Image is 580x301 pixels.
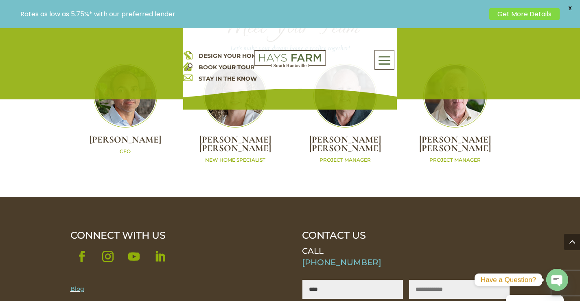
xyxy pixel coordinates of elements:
a: Follow on Youtube [123,245,145,268]
a: STAY IN THE KNOW [199,75,257,82]
p: PROJECT MANAGER [400,157,510,164]
p: CEO [70,148,180,155]
h2: [PERSON_NAME] [70,136,180,148]
img: book your home tour [183,62,193,71]
img: design your home [183,50,193,59]
a: Follow on Facebook [70,245,93,268]
a: DESIGN YOUR HOME [199,52,260,59]
div: CONNECT WITH US [70,230,278,241]
span: CALL [302,246,324,256]
p: NEW HOME SPECIALIST [180,157,290,164]
h2: [PERSON_NAME] [PERSON_NAME] [180,136,290,156]
h2: [PERSON_NAME] [PERSON_NAME] [290,136,400,156]
a: Get More Details [489,8,560,20]
p: PROJECT MANAGER [290,157,400,164]
a: BOOK YOUR TOUR [199,64,254,71]
a: Blog [70,285,84,292]
p: Rates as low as 5.75%* with our preferred lender [20,10,485,18]
a: Follow on Instagram [96,245,119,268]
img: Logo [254,50,326,67]
h2: [PERSON_NAME] [PERSON_NAME] [400,136,510,156]
span: X [564,2,576,14]
p: CONTACT US [302,230,510,241]
a: [PHONE_NUMBER] [302,257,381,267]
a: hays farm homes huntsville development [254,62,326,69]
a: Follow on LinkedIn [149,245,171,268]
